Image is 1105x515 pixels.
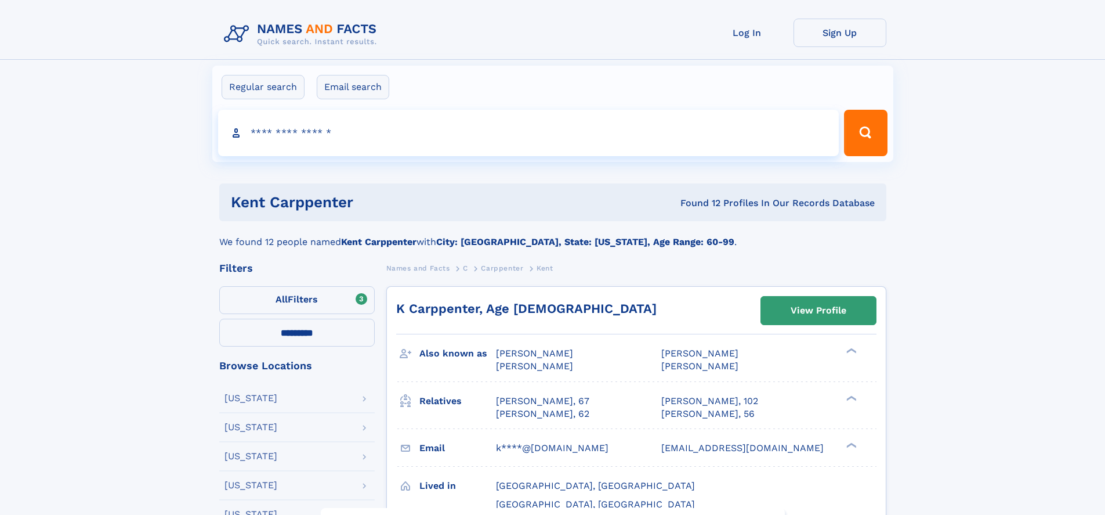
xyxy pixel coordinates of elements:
[517,197,875,210] div: Found 12 Profiles In Our Records Database
[436,236,734,247] b: City: [GEOGRAPHIC_DATA], State: [US_STATE], Age Range: 60-99
[231,195,517,210] h1: kent carppenter
[419,344,496,363] h3: Also known as
[419,391,496,411] h3: Relatives
[791,297,846,324] div: View Profile
[661,442,824,453] span: [EMAIL_ADDRESS][DOMAIN_NAME]
[496,408,589,420] a: [PERSON_NAME], 62
[341,236,416,247] b: Kent Carppenter
[396,301,657,316] a: K Carppenter, Age [DEMOGRAPHIC_DATA]
[463,261,468,275] a: C
[224,452,277,461] div: [US_STATE]
[496,395,589,408] a: [PERSON_NAME], 67
[843,347,857,355] div: ❯
[496,480,695,491] span: [GEOGRAPHIC_DATA], [GEOGRAPHIC_DATA]
[219,221,886,249] div: We found 12 people named with .
[481,261,523,275] a: Carppenter
[661,395,758,408] a: [PERSON_NAME], 102
[219,263,375,273] div: Filters
[701,19,794,47] a: Log In
[219,361,375,371] div: Browse Locations
[386,261,450,275] a: Names and Facts
[661,348,738,359] span: [PERSON_NAME]
[496,348,573,359] span: [PERSON_NAME]
[844,110,887,156] button: Search Button
[317,75,389,99] label: Email search
[224,481,277,490] div: [US_STATE]
[219,19,386,50] img: Logo Names and Facts
[224,394,277,403] div: [US_STATE]
[661,361,738,372] span: [PERSON_NAME]
[537,264,553,272] span: Kent
[761,297,876,325] a: View Profile
[224,423,277,432] div: [US_STATE]
[218,110,839,156] input: search input
[222,75,305,99] label: Regular search
[496,499,695,510] span: [GEOGRAPHIC_DATA], [GEOGRAPHIC_DATA]
[276,294,288,305] span: All
[661,408,755,420] a: [PERSON_NAME], 56
[496,361,573,372] span: [PERSON_NAME]
[219,286,375,314] label: Filters
[463,264,468,272] span: C
[481,264,523,272] span: Carppenter
[419,476,496,496] h3: Lived in
[843,441,857,449] div: ❯
[843,394,857,402] div: ❯
[794,19,886,47] a: Sign Up
[419,438,496,458] h3: Email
